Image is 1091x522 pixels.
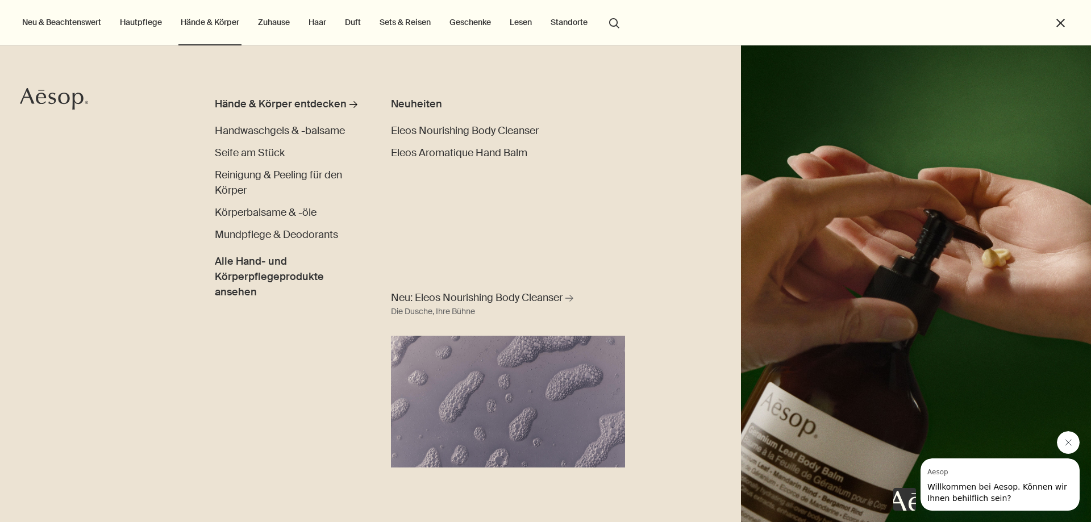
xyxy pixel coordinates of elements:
button: Standorte [548,15,590,30]
iframe: Close message from Aesop [1057,431,1080,454]
a: Seife am Stück [215,145,285,161]
a: Neu: Eleos Nourishing Body Cleanser Die Dusche, Ihre BühneBody cleanser foam in purple background [388,288,628,467]
a: Mundpflege & Deodorants [215,227,338,243]
a: Alle Hand- und Körperpflegeprodukte ansehen [215,249,359,300]
a: Hände & Körper entdecken [215,97,359,116]
a: Handwaschgels & -balsame [215,123,345,139]
div: Neuheiten [391,97,566,112]
a: Aesop [20,87,88,113]
a: Reinigung & Peeling für den Körper [215,168,359,198]
div: Hände & Körper entdecken [215,97,347,112]
a: Geschenke [447,15,493,30]
button: Schließen Sie das Menü [1054,16,1067,30]
span: Mundpflege & Deodorants [215,228,338,241]
a: Haar [306,15,328,30]
iframe: Message from Aesop [921,458,1080,511]
button: Neu & Beachtenswert [20,15,103,30]
img: A hand holding the pump dispensing Geranium Leaf Body Balm on to hand. [741,45,1091,522]
a: Sets & Reisen [377,15,433,30]
a: Hände & Körper [178,15,241,30]
a: Körperbalsame & -öle [215,205,317,220]
div: Die Dusche, Ihre Bühne [391,305,475,319]
a: Duft [343,15,363,30]
a: Hautpflege [118,15,164,30]
div: Aesop says "Willkommen bei Aesop. Können wir Ihnen behilflich sein?". Open messaging window to co... [893,431,1080,511]
a: Eleos Aromatique Hand Balm [391,145,527,161]
span: Seife am Stück [215,146,285,160]
iframe: no content [893,488,916,511]
span: Eleos Aromatique Hand Balm [391,146,527,160]
span: Neu: Eleos Nourishing Body Cleanser [391,291,563,305]
span: Körperbalsame & -öle [215,206,317,219]
button: Menüpunkt "Suche" öffnen [604,11,624,33]
span: Reinigung & Peeling für den Körper [215,168,342,197]
a: Zuhause [256,15,292,30]
span: Handwaschgels & -balsame [215,124,345,137]
svg: Aesop [20,87,88,110]
a: Lesen [507,15,534,30]
span: Eleos Nourishing Body Cleanser [391,124,539,137]
span: Alle Hand- und Körperpflegeprodukte ansehen [215,254,359,300]
a: Eleos Nourishing Body Cleanser [391,123,539,139]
